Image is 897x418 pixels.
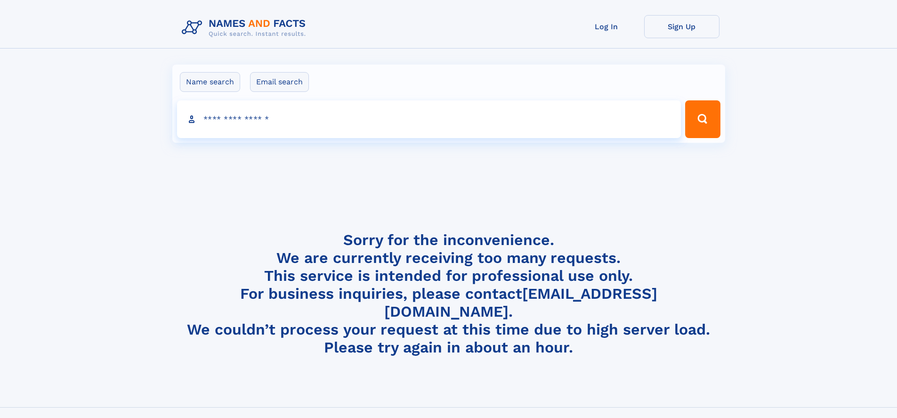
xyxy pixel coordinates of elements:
[178,15,314,41] img: Logo Names and Facts
[644,15,719,38] a: Sign Up
[180,72,240,92] label: Name search
[569,15,644,38] a: Log In
[178,231,719,357] h4: Sorry for the inconvenience. We are currently receiving too many requests. This service is intend...
[685,100,720,138] button: Search Button
[177,100,681,138] input: search input
[384,285,657,320] a: [EMAIL_ADDRESS][DOMAIN_NAME]
[250,72,309,92] label: Email search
